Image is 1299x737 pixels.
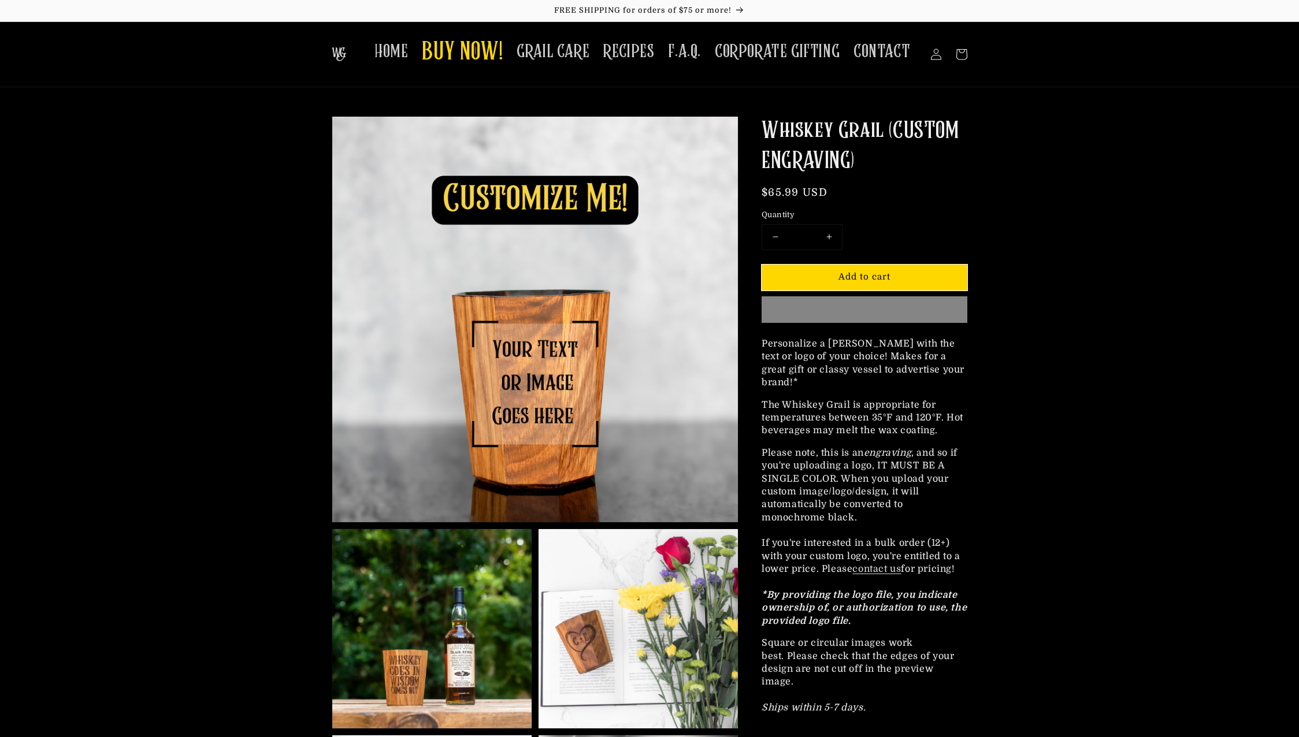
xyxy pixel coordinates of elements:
[762,209,967,221] label: Quantity
[668,40,701,63] span: F.A.Q.
[422,37,503,69] span: BUY NOW!
[762,187,827,198] span: $65.99 USD
[762,446,967,627] p: Please note, this is an , and so if you're uploading a logo, IT MUST BE A SINGLE COLOR. When you ...
[838,271,890,282] span: Add to cart
[762,590,967,626] em: *By providing the logo file, you indicate ownership of, or authorization to use, the provided log...
[715,40,840,63] span: CORPORATE GIFTING
[510,33,596,70] a: GRAIL CARE
[762,702,866,713] em: Ships within 5-7 days.
[864,448,911,458] em: engraving
[847,33,917,70] a: CONTACT
[374,40,408,63] span: HOME
[517,40,589,63] span: GRAIL CARE
[332,47,346,61] img: The Whiskey Grail
[762,400,963,436] span: The Whiskey Grail is appropriate for temperatures between 35°F and 120°F. Hot beverages may melt ...
[661,33,708,70] a: F.A.Q.
[368,33,415,70] a: HOME
[762,337,967,389] p: Personalize a [PERSON_NAME] with the text or logo of your choice! Makes for a great gift or class...
[853,40,910,63] span: CONTACT
[12,6,1287,16] p: FREE SHIPPING for orders of $75 or more!
[415,30,510,76] a: BUY NOW!
[708,33,847,70] a: CORPORATE GIFTING
[596,33,661,70] a: RECIPES
[762,265,967,291] button: Add to cart
[762,116,967,176] h1: Whiskey Grail (CUSTOM ENGRAVING)
[852,564,901,574] a: contact us
[762,636,967,714] p: Square or circular images work best. Please check that the edges of your design are not cut off i...
[603,40,654,63] span: RECIPES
